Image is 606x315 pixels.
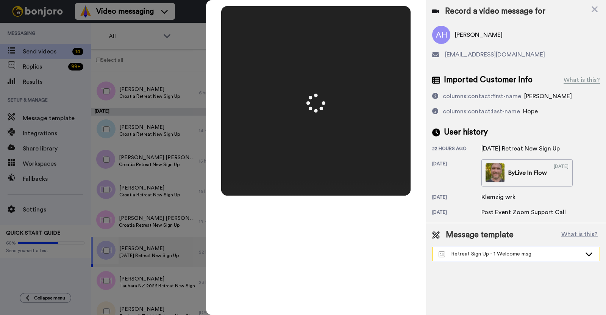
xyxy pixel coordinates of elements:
[439,250,581,258] div: Retreat Sign Up - 1 Welcome msg
[445,50,545,59] span: [EMAIL_ADDRESS][DOMAIN_NAME]
[508,168,547,177] div: By Live In Flow
[481,144,560,153] div: [DATE] Retreat New Sign Up
[444,127,488,138] span: User history
[559,229,600,241] button: What is this?
[443,107,520,116] div: columns:contact:last-name
[444,74,533,86] span: Imported Customer Info
[486,163,504,182] img: ddf2103d-a996-484f-94b7-99da80bfac14-thumb.jpg
[443,92,521,101] div: columns:contact:first-name
[439,251,445,257] img: Message-temps.svg
[432,161,481,186] div: [DATE]
[446,229,514,241] span: Message template
[481,193,519,202] div: Klemzig wrk
[432,194,481,202] div: [DATE]
[432,146,481,153] div: 22 hours ago
[481,208,566,217] div: Post Event Zoom Support Call
[554,163,569,182] div: [DATE]
[432,209,481,217] div: [DATE]
[564,75,600,85] div: What is this?
[481,159,573,186] a: ByLive In Flow[DATE]
[524,93,572,99] span: [PERSON_NAME]
[523,108,538,114] span: Hope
